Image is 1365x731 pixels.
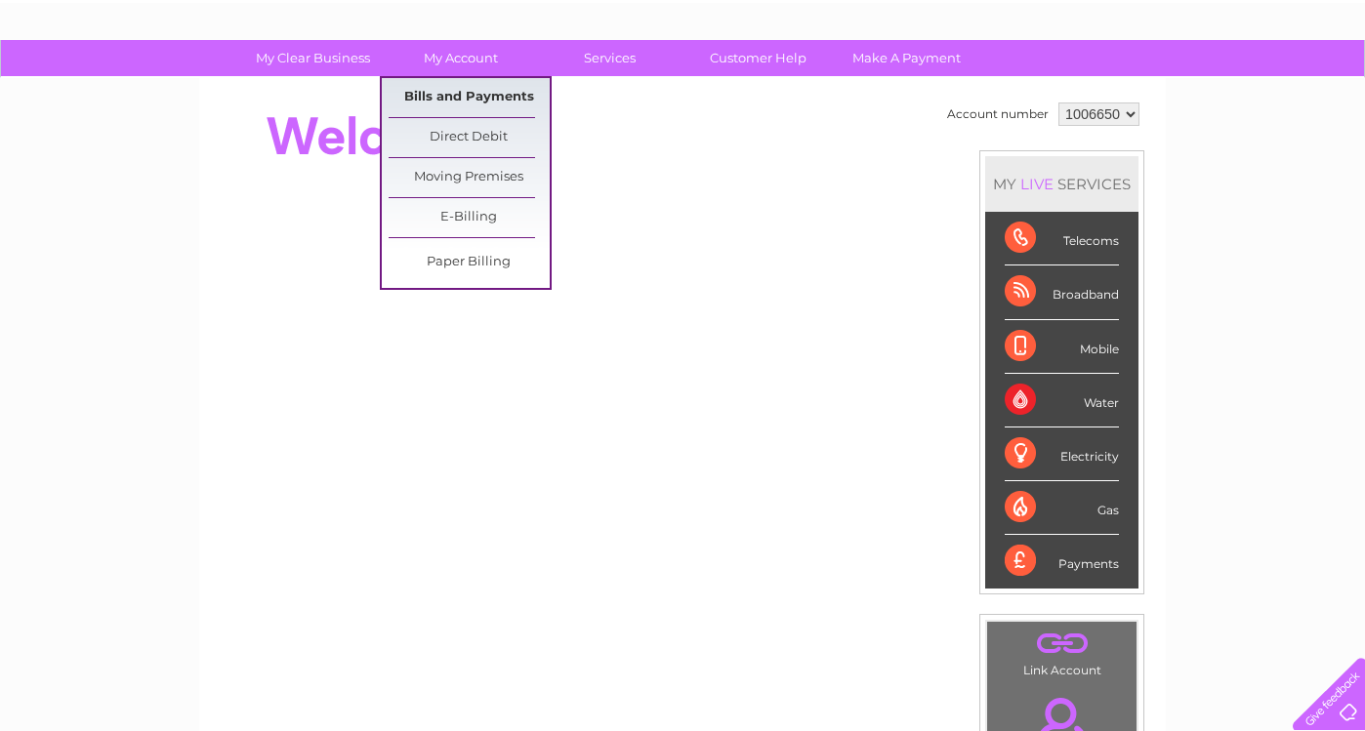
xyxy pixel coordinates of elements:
[1005,320,1119,374] div: Mobile
[48,51,147,110] img: logo.png
[997,10,1132,34] a: 0333 014 3131
[1021,83,1058,98] a: Water
[985,156,1138,212] div: MY SERVICES
[1016,175,1057,193] div: LIVE
[1005,535,1119,588] div: Payments
[986,621,1137,682] td: Link Account
[232,40,393,76] a: My Clear Business
[1195,83,1223,98] a: Blog
[1301,83,1346,98] a: Log out
[826,40,987,76] a: Make A Payment
[1070,83,1113,98] a: Energy
[1005,265,1119,319] div: Broadband
[529,40,690,76] a: Services
[1125,83,1183,98] a: Telecoms
[389,198,550,237] a: E-Billing
[1005,481,1119,535] div: Gas
[389,158,550,197] a: Moving Premises
[1005,374,1119,427] div: Water
[389,243,550,282] a: Paper Billing
[223,11,1145,95] div: Clear Business is a trading name of Verastar Limited (registered in [GEOGRAPHIC_DATA] No. 3667643...
[1235,83,1283,98] a: Contact
[381,40,542,76] a: My Account
[942,98,1054,131] td: Account number
[389,118,550,157] a: Direct Debit
[1005,212,1119,265] div: Telecoms
[389,78,550,117] a: Bills and Payments
[1005,427,1119,481] div: Electricity
[992,627,1132,661] a: .
[678,40,839,76] a: Customer Help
